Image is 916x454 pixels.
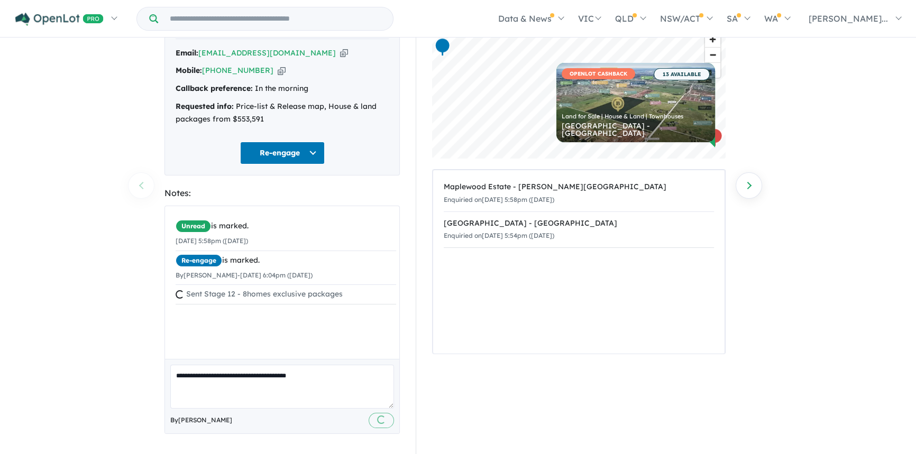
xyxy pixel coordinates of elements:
[186,289,343,299] span: Sent Stage 12 - 8homes exclusive packages
[435,38,451,57] div: Map marker
[707,128,723,147] div: Map marker
[562,68,635,79] span: OPENLOT CASHBACK
[444,196,554,203] small: Enquiried on [DATE] 5:58pm ([DATE])
[562,122,710,137] div: [GEOGRAPHIC_DATA] - [GEOGRAPHIC_DATA]
[176,84,253,93] strong: Callback preference:
[170,415,232,425] span: By [PERSON_NAME]
[809,13,888,24] span: [PERSON_NAME]...
[705,47,720,62] button: Zoom out
[705,62,720,78] button: Reset bearing to north
[176,254,222,267] span: Re-engage
[444,175,714,212] a: Maplewood Estate - [PERSON_NAME][GEOGRAPHIC_DATA]Enquiried on[DATE] 5:58pm ([DATE])
[160,7,391,30] input: Try estate name, suburb, builder or developer
[176,101,234,111] strong: Requested info:
[176,48,198,58] strong: Email:
[562,114,710,119] div: Land for Sale | House & Land | Townhouses
[15,13,104,26] img: Openlot PRO Logo White
[176,254,396,267] div: is marked.
[176,271,313,279] small: By [PERSON_NAME] - [DATE] 6:04pm ([DATE])
[176,82,389,95] div: In the morning
[432,26,726,159] canvas: Map
[164,186,400,200] div: Notes:
[705,48,720,62] span: Zoom out
[198,48,336,58] a: [EMAIL_ADDRESS][DOMAIN_NAME]
[176,220,211,233] span: Unread
[444,231,554,239] small: Enquiried on [DATE] 5:54pm ([DATE])
[654,68,710,80] span: 13 AVAILABLE
[340,48,348,59] button: Copy
[705,63,720,78] span: Reset bearing to north
[556,63,715,142] a: OPENLOT CASHBACK 13 AVAILABLE Land for Sale | House & Land | Townhouses [GEOGRAPHIC_DATA] - [GEOG...
[444,211,714,248] a: [GEOGRAPHIC_DATA] - [GEOGRAPHIC_DATA]Enquiried on[DATE] 5:54pm ([DATE])
[444,217,714,230] div: [GEOGRAPHIC_DATA] - [GEOGRAPHIC_DATA]
[705,32,720,47] button: Zoom in
[444,181,714,193] div: Maplewood Estate - [PERSON_NAME][GEOGRAPHIC_DATA]
[176,220,396,233] div: is marked.
[278,65,286,76] button: Copy
[176,237,248,245] small: [DATE] 5:58pm ([DATE])
[176,66,202,75] strong: Mobile:
[202,66,273,75] a: [PHONE_NUMBER]
[176,100,389,126] div: Price-list & Release map, House & land packages from $553,591
[240,142,325,164] button: Re-engage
